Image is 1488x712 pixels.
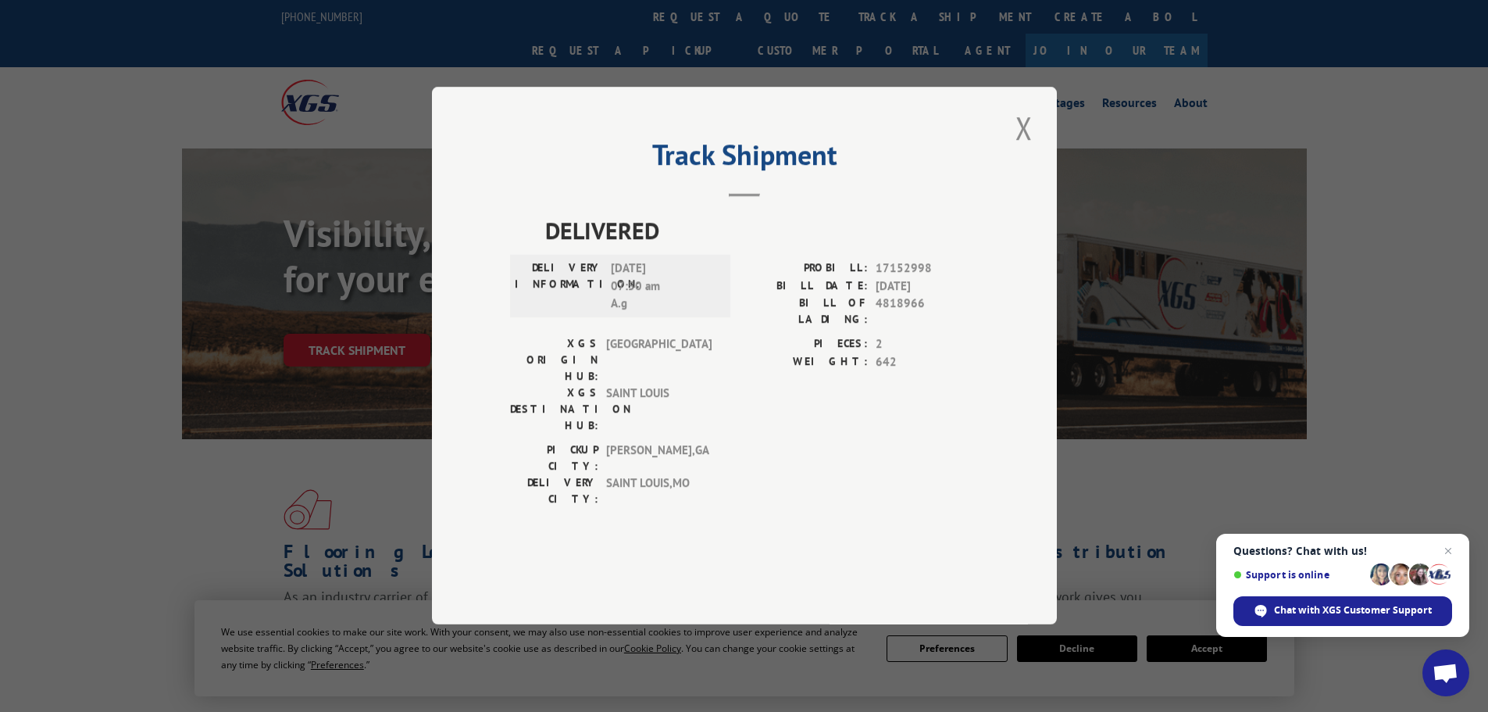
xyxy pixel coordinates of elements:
[545,213,979,249] span: DELIVERED
[1422,649,1469,696] a: Open chat
[515,260,603,313] label: DELIVERY INFORMATION:
[744,277,868,295] label: BILL DATE:
[1233,596,1452,626] span: Chat with XGS Customer Support
[606,336,712,385] span: [GEOGRAPHIC_DATA]
[1011,106,1037,149] button: Close modal
[611,260,716,313] span: [DATE] 07:50 am A.g
[510,475,598,508] label: DELIVERY CITY:
[606,385,712,435] span: SAINT LOUIS
[1233,545,1452,557] span: Questions? Chat with us!
[876,353,979,371] span: 642
[1274,603,1432,617] span: Chat with XGS Customer Support
[876,260,979,278] span: 17152998
[1233,569,1365,581] span: Support is online
[510,442,598,475] label: PICKUP CITY:
[744,260,868,278] label: PROBILL:
[876,295,979,328] span: 4818966
[606,475,712,508] span: SAINT LOUIS , MO
[744,336,868,354] label: PIECES:
[876,277,979,295] span: [DATE]
[744,353,868,371] label: WEIGHT:
[876,336,979,354] span: 2
[744,295,868,328] label: BILL OF LADING:
[510,385,598,435] label: XGS DESTINATION HUB:
[606,442,712,475] span: [PERSON_NAME] , GA
[510,144,979,174] h2: Track Shipment
[510,336,598,385] label: XGS ORIGIN HUB:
